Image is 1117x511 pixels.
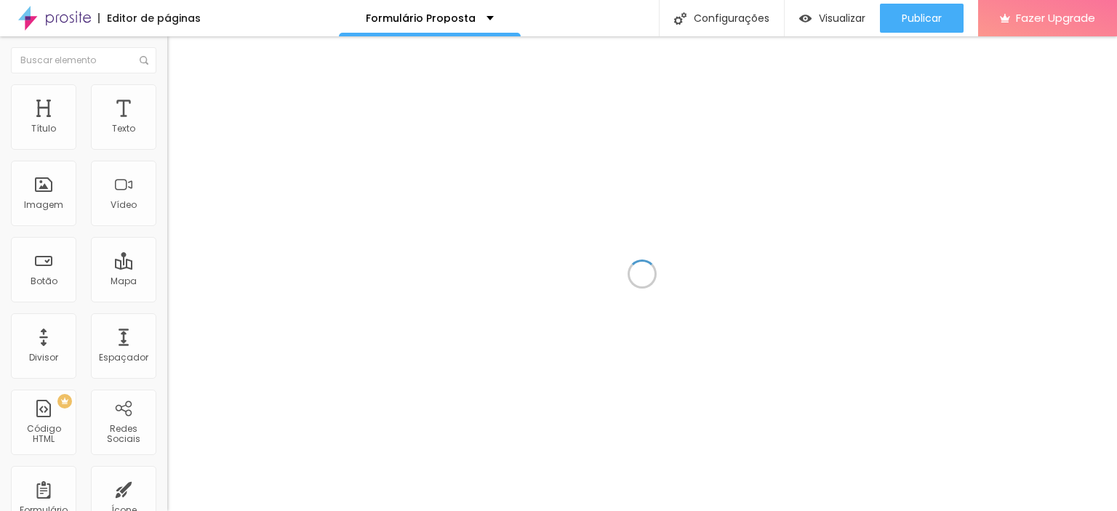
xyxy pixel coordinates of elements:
button: Publicar [880,4,964,33]
div: Espaçador [99,353,148,363]
div: Redes Sociais [95,424,152,445]
div: Botão [31,276,57,286]
div: Imagem [24,200,63,210]
div: Mapa [111,276,137,286]
button: Visualizar [785,4,880,33]
input: Buscar elemento [11,47,156,73]
div: Código HTML [15,424,72,445]
div: Vídeo [111,200,137,210]
span: Visualizar [819,12,865,24]
img: Icone [674,12,686,25]
div: Editor de páginas [98,13,201,23]
img: view-1.svg [799,12,812,25]
div: Divisor [29,353,58,363]
img: Icone [140,56,148,65]
div: Título [31,124,56,134]
span: Publicar [902,12,942,24]
p: Formulário Proposta [366,13,476,23]
div: Texto [112,124,135,134]
span: Fazer Upgrade [1016,12,1095,24]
